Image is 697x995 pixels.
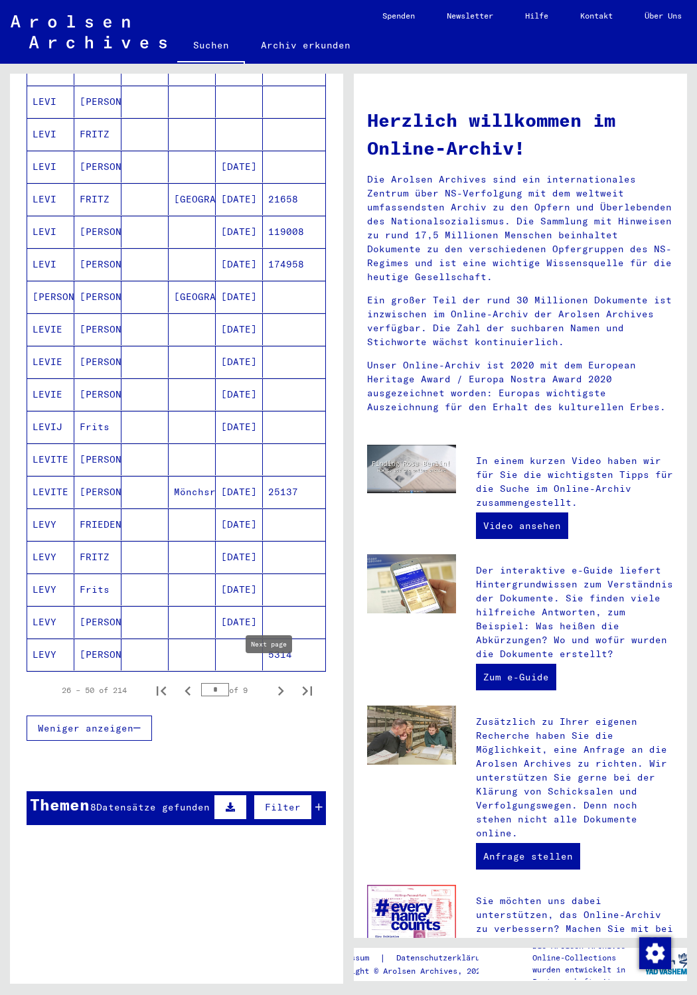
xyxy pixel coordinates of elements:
[74,346,121,378] mat-cell: [PERSON_NAME]
[367,706,456,765] img: inquiries.jpg
[27,606,74,638] mat-cell: LEVY
[169,476,216,508] mat-cell: Mönchsroth
[27,443,74,475] mat-cell: LEVITE
[30,793,90,816] div: Themen
[216,411,263,443] mat-cell: [DATE]
[268,677,294,704] button: Next page
[27,541,74,573] mat-cell: LEVY
[367,445,456,493] img: video.jpg
[367,358,674,414] p: Unser Online-Archiv ist 2020 mit dem European Heritage Award / Europa Nostra Award 2020 ausgezeic...
[263,183,325,215] mat-cell: 21658
[216,476,263,508] mat-cell: [DATE]
[27,281,74,313] mat-cell: [PERSON_NAME]
[216,378,263,410] mat-cell: [DATE]
[265,801,301,813] span: Filter
[74,183,121,215] mat-cell: FRITZ
[639,937,670,968] div: Zustimmung ändern
[294,677,321,704] button: Last page
[27,313,74,345] mat-cell: LEVIE
[27,248,74,280] mat-cell: LEVI
[367,106,674,162] h1: Herzlich willkommen im Online-Archiv!
[216,541,263,573] mat-cell: [DATE]
[263,476,325,508] mat-cell: 25137
[74,606,121,638] mat-cell: [PERSON_NAME]
[74,508,121,540] mat-cell: FRIEDEN
[327,965,505,977] p: Copyright © Arolsen Archives, 2021
[27,86,74,117] mat-cell: LEVI
[245,29,366,61] a: Archiv erkunden
[27,574,74,605] mat-cell: LEVY
[216,216,263,248] mat-cell: [DATE]
[27,346,74,378] mat-cell: LEVIE
[216,248,263,280] mat-cell: [DATE]
[27,411,74,443] mat-cell: LEVIJ
[74,248,121,280] mat-cell: [PERSON_NAME]
[74,378,121,410] mat-cell: [PERSON_NAME]
[74,216,121,248] mat-cell: [PERSON_NAME]
[216,346,263,378] mat-cell: [DATE]
[177,29,245,64] a: Suchen
[74,541,121,573] mat-cell: FRITZ
[27,639,74,670] mat-cell: LEVY
[216,313,263,345] mat-cell: [DATE]
[476,715,674,840] p: Zusätzlich zu Ihrer eigenen Recherche haben Sie die Möglichkeit, eine Anfrage an die Arolsen Arch...
[27,118,74,150] mat-cell: LEVI
[148,677,175,704] button: First page
[74,313,121,345] mat-cell: [PERSON_NAME]
[476,454,674,510] p: In einem kurzen Video haben wir für Sie die wichtigsten Tipps für die Suche im Online-Archiv zusa...
[532,940,646,964] p: Die Arolsen Archives Online-Collections
[639,937,671,969] img: Zustimmung ändern
[327,951,380,965] a: Impressum
[27,216,74,248] mat-cell: LEVI
[367,554,456,614] img: eguide.jpg
[476,512,568,539] a: Video ansehen
[386,951,505,965] a: Datenschutzerklärung
[216,151,263,183] mat-cell: [DATE]
[74,151,121,183] mat-cell: [PERSON_NAME]
[74,476,121,508] mat-cell: [PERSON_NAME]
[74,639,121,670] mat-cell: [PERSON_NAME]
[169,281,216,313] mat-cell: [GEOGRAPHIC_DATA]
[74,443,121,475] mat-cell: [PERSON_NAME]
[74,281,121,313] mat-cell: [PERSON_NAME]
[216,574,263,605] mat-cell: [DATE]
[74,118,121,150] mat-cell: FRITZ
[27,183,74,215] mat-cell: LEVI
[263,216,325,248] mat-cell: 119008
[27,716,152,741] button: Weniger anzeigen
[74,86,121,117] mat-cell: [PERSON_NAME]
[367,885,456,948] img: enc.jpg
[169,183,216,215] mat-cell: [GEOGRAPHIC_DATA]
[216,606,263,638] mat-cell: [DATE]
[11,15,167,48] img: Arolsen_neg.svg
[254,795,312,820] button: Filter
[476,664,556,690] a: Zum e-Guide
[74,411,121,443] mat-cell: Frits
[216,183,263,215] mat-cell: [DATE]
[201,684,268,696] div: of 9
[38,722,133,734] span: Weniger anzeigen
[367,293,674,349] p: Ein großer Teil der rund 30 Millionen Dokumente ist inzwischen im Online-Archiv der Arolsen Archi...
[476,564,674,661] p: Der interaktive e-Guide liefert Hintergrundwissen zum Verständnis der Dokumente. Sie finden viele...
[27,151,74,183] mat-cell: LEVI
[216,281,263,313] mat-cell: [DATE]
[476,843,580,870] a: Anfrage stellen
[90,801,96,813] span: 8
[532,964,646,988] p: wurden entwickelt in Partnerschaft mit
[27,378,74,410] mat-cell: LEVIE
[27,476,74,508] mat-cell: LEVITE
[62,684,127,696] div: 26 – 50 of 214
[74,574,121,605] mat-cell: Frits
[263,248,325,280] mat-cell: 174958
[175,677,201,704] button: Previous page
[27,508,74,540] mat-cell: LEVY
[96,801,210,813] span: Datensätze gefunden
[327,951,505,965] div: |
[367,173,674,284] p: Die Arolsen Archives sind ein internationales Zentrum über NS-Verfolgung mit dem weltweit umfasse...
[263,639,325,670] mat-cell: 5314
[216,508,263,540] mat-cell: [DATE]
